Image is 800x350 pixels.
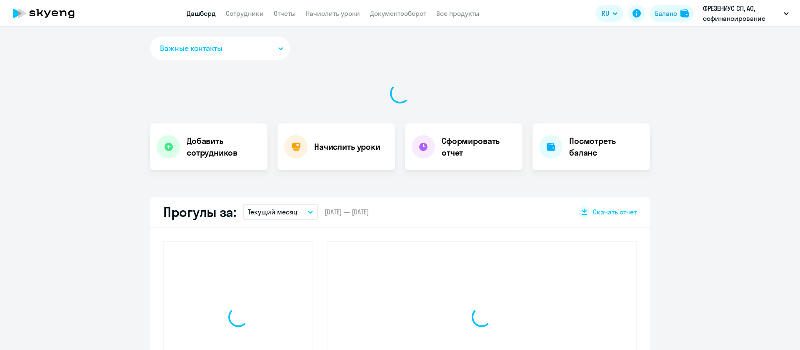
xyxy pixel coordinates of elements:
[306,9,360,18] a: Начислить уроки
[569,135,643,159] h4: Посмотреть баланс
[150,37,290,60] button: Важные контакты
[593,207,637,217] span: Скачать отчет
[650,5,694,22] button: Балансbalance
[163,204,236,220] h2: Прогулы за:
[243,204,318,220] button: Текущий месяц
[596,5,623,22] button: RU
[187,9,216,18] a: Дашборд
[314,141,380,153] h4: Начислить уроки
[436,9,480,18] a: Все продукты
[442,135,516,159] h4: Сформировать отчет
[602,8,609,18] span: RU
[703,3,780,23] p: ФРЕЗЕНИУС СП, АО, софинансирование
[680,9,689,18] img: balance
[248,207,297,217] p: Текущий месяц
[160,43,222,54] span: Важные контакты
[226,9,264,18] a: Сотрудники
[699,3,793,23] button: ФРЕЗЕНИУС СП, АО, софинансирование
[325,207,369,217] span: [DATE] — [DATE]
[655,8,677,18] div: Баланс
[370,9,426,18] a: Документооборот
[187,135,261,159] h4: Добавить сотрудников
[274,9,296,18] a: Отчеты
